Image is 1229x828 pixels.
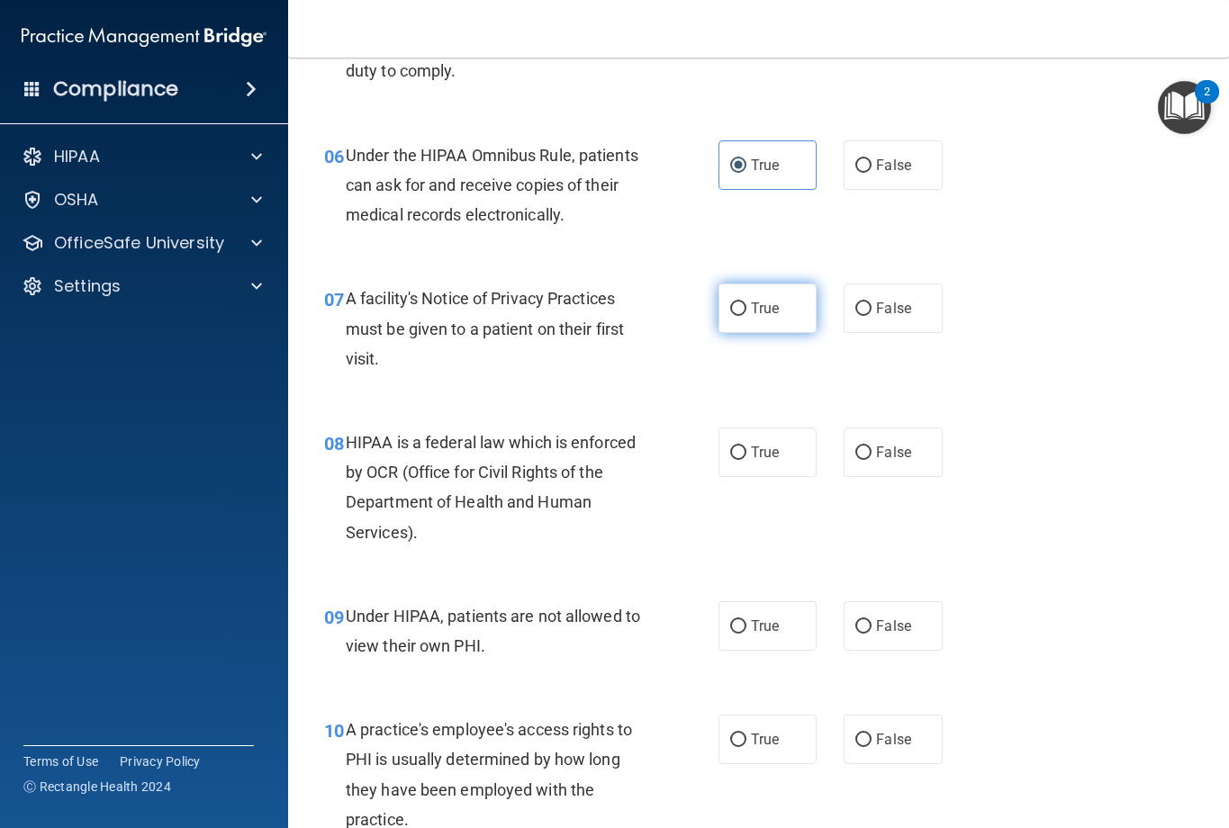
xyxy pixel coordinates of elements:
[1158,81,1211,134] button: Open Resource Center, 2 new notifications
[855,620,872,634] input: False
[346,607,640,655] span: Under HIPAA, patients are not allowed to view their own PHI.
[22,146,262,167] a: HIPAA
[876,444,911,461] span: False
[855,159,872,173] input: False
[751,444,779,461] span: True
[730,446,746,460] input: True
[324,289,344,310] span: 07
[22,189,262,211] a: OSHA
[53,76,178,102] h4: Compliance
[54,189,99,211] p: OSHA
[751,617,779,634] span: True
[876,157,911,174] span: False
[23,752,98,770] a: Terms of Use
[324,146,344,167] span: 06
[876,731,911,748] span: False
[23,778,171,796] span: Ⓒ Rectangle Health 2024
[120,752,201,770] a: Privacy Policy
[22,19,267,55] img: PMB logo
[751,731,779,748] span: True
[346,289,624,367] span: A facility's Notice of Privacy Practices must be given to a patient on their first visit.
[324,720,344,742] span: 10
[855,733,872,747] input: False
[917,700,1207,772] iframe: Drift Widget Chat Controller
[54,275,121,297] p: Settings
[324,433,344,454] span: 08
[730,620,746,634] input: True
[730,733,746,747] input: True
[876,300,911,317] span: False
[22,232,262,254] a: OfficeSafe University
[324,607,344,628] span: 09
[54,232,224,254] p: OfficeSafe University
[876,617,911,634] span: False
[751,157,779,174] span: True
[730,159,746,173] input: True
[1204,92,1210,115] div: 2
[855,302,872,316] input: False
[54,146,100,167] p: HIPAA
[22,275,262,297] a: Settings
[730,302,746,316] input: True
[855,446,872,460] input: False
[751,300,779,317] span: True
[346,433,636,542] span: HIPAA is a federal law which is enforced by OCR (Office for Civil Rights of the Department of Hea...
[346,146,638,224] span: Under the HIPAA Omnibus Rule, patients can ask for and receive copies of their medical records el...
